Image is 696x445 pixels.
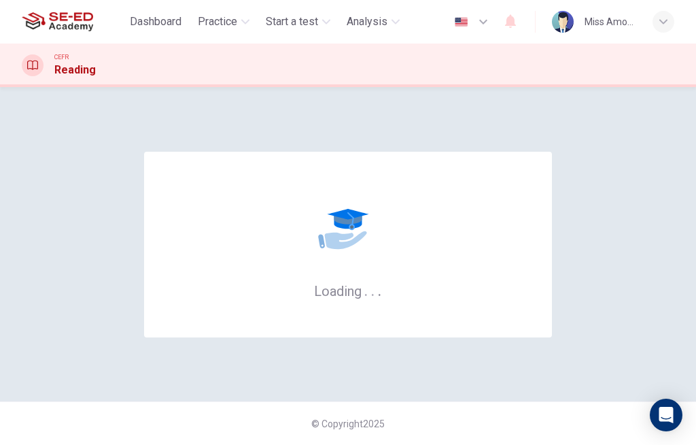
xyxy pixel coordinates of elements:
[54,52,69,62] span: CEFR
[314,282,382,299] h6: Loading
[54,62,96,78] h1: Reading
[192,10,255,34] button: Practice
[364,278,368,301] h6: .
[341,10,405,34] button: Analysis
[347,14,387,30] span: Analysis
[22,8,93,35] img: SE-ED Academy logo
[22,8,124,35] a: SE-ED Academy logo
[453,17,470,27] img: en
[198,14,237,30] span: Practice
[377,278,382,301] h6: .
[266,14,318,30] span: Start a test
[370,278,375,301] h6: .
[552,11,574,33] img: Profile picture
[130,14,181,30] span: Dashboard
[650,399,682,431] div: Open Intercom Messenger
[260,10,336,34] button: Start a test
[311,418,385,429] span: © Copyright 2025
[585,14,636,30] div: Miss Amornpan Datong
[124,10,187,34] button: Dashboard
